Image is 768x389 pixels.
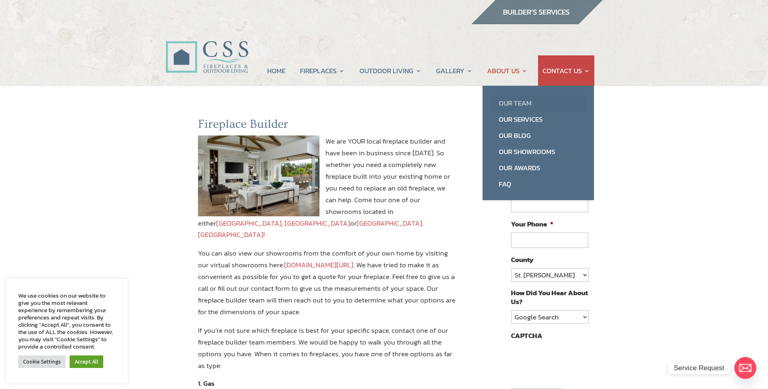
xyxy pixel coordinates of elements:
a: OUTDOOR LIVING [360,55,421,86]
a: [DOMAIN_NAME][URL] [284,260,353,270]
div: We use cookies on our website to give you the most relevant experience by remembering your prefer... [18,292,115,350]
label: County [511,255,534,264]
a: Accept All [70,355,103,368]
a: Our Awards [491,160,586,176]
label: How Did You Hear About Us? [511,288,588,306]
p: You can also view our showrooms from the comfort of your own home by visiting our virtual showroo... [198,247,458,324]
h2: Fireplace Builder [198,117,458,135]
a: builder services construction supply [471,17,603,27]
a: Our Showrooms [491,144,586,160]
a: FAQ [491,176,586,192]
a: HOME [267,55,285,86]
a: Email [734,357,756,379]
a: Cookie Settings [18,355,66,368]
a: FIREPLACES [300,55,345,86]
img: fireplace builder jacksonville fl and ormond beach fl [198,135,319,216]
p: If you’re not sure which fireplace is best for your specific space, contact one of our fireplace ... [198,325,458,378]
a: Our Team [491,95,586,111]
a: Our Services [491,111,586,127]
a: ABOUT US [487,55,528,86]
a: CONTACT US [542,55,590,86]
p: We are YOUR local fireplace builder and have been in business since [DATE]. So whether you need a... [198,135,458,247]
label: Your Phone [511,220,553,228]
a: GALLERY [436,55,472,86]
li: Gas [198,378,458,389]
img: CSS Fireplaces & Outdoor Living (Formerly Construction Solutions & Supply)- Jacksonville Ormond B... [166,19,248,77]
label: CAPTCHA [511,331,542,340]
a: Our Blog [491,127,586,144]
a: [GEOGRAPHIC_DATA], [GEOGRAPHIC_DATA] [216,218,350,228]
iframe: reCAPTCHA [511,344,634,376]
